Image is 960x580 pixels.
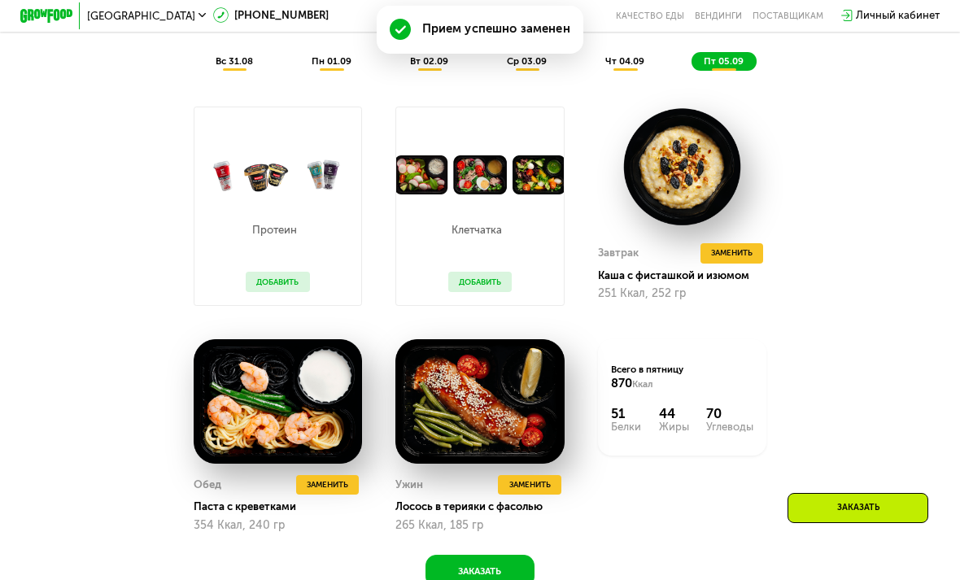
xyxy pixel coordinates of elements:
[395,500,575,513] div: Лосось в терияки с фасолью
[856,7,940,24] div: Личный кабинет
[312,55,351,67] span: пн 01.09
[498,475,561,495] button: Заменить
[390,19,411,40] img: Success
[616,11,684,21] a: Качество еды
[632,378,653,390] span: Ккал
[706,421,753,432] div: Углеводы
[410,55,448,67] span: вт 02.09
[700,243,763,264] button: Заменить
[216,55,253,67] span: вс 31.08
[611,406,641,422] div: 51
[307,478,348,491] span: Заменить
[611,363,753,392] div: Всего в пятницу
[448,225,505,235] p: Клетчатка
[788,493,928,523] div: Заказать
[194,519,363,532] div: 354 Ккал, 240 гр
[598,287,767,300] div: 251 Ккал, 252 гр
[659,406,689,422] div: 44
[296,475,359,495] button: Заменить
[659,421,689,432] div: Жиры
[605,55,644,67] span: чт 04.09
[395,475,423,495] div: Ужин
[509,478,551,491] span: Заменить
[611,421,641,432] div: Белки
[246,225,303,235] p: Протеин
[711,246,753,259] span: Заменить
[753,11,823,21] div: поставщикам
[704,55,744,67] span: пт 05.09
[213,7,329,24] a: [PHONE_NUMBER]
[194,475,221,495] div: Обед
[448,272,512,292] button: Добавить
[598,243,639,264] div: Завтрак
[395,519,565,532] div: 265 Ккал, 185 гр
[194,500,373,513] div: Паста с креветками
[422,21,570,37] div: Прием успешно заменен
[611,376,632,390] span: 870
[695,11,742,21] a: Вендинги
[598,269,778,282] div: Каша с фисташкой и изюмом
[87,11,195,21] span: [GEOGRAPHIC_DATA]
[706,406,753,422] div: 70
[246,272,309,292] button: Добавить
[507,55,547,67] span: ср 03.09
